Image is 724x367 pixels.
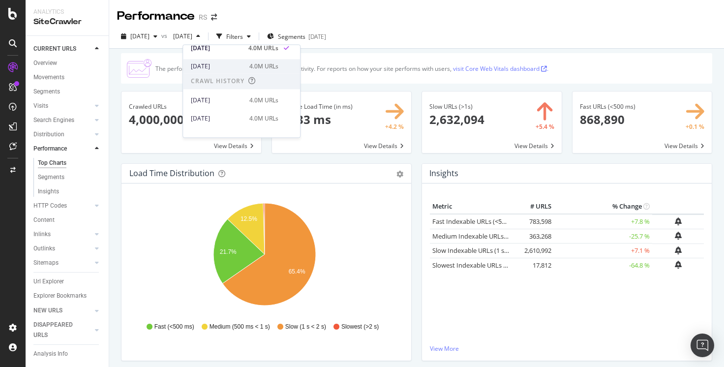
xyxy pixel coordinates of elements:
span: Medium (500 ms < 1 s) [210,323,270,331]
a: HTTP Codes [33,201,92,211]
a: Analysis Info [33,349,102,359]
a: NEW URLS [33,306,92,316]
a: Fast Indexable URLs (<500 ms) [432,217,521,226]
div: 4.0M URLs [249,114,278,123]
div: bell-plus [675,217,682,225]
text: 12.5% [241,215,257,222]
a: Top Charts [38,158,102,168]
a: DISAPPEARED URLS [33,320,92,340]
div: RS [199,12,207,22]
a: CURRENT URLS [33,44,92,54]
th: # URLS [514,199,554,214]
td: 17,812 [514,258,554,273]
div: [DATE] [308,32,326,41]
td: 363,268 [514,229,554,244]
div: Performance [33,144,67,154]
div: Content [33,215,55,225]
div: Segments [33,87,60,97]
span: 2025 Oct. 11th [130,32,150,40]
a: Slow Indexable URLs (1 s < 2 s) [432,246,520,255]
div: Open Intercom Messenger [691,334,714,357]
a: Insights [38,186,102,197]
div: Filters [226,32,243,41]
div: Analytics [33,8,101,16]
td: +7.1 % [554,244,652,258]
a: Outlinks [33,244,92,254]
div: [DATE] [191,96,243,105]
td: 2,610,992 [514,244,554,258]
button: [DATE] [117,29,161,44]
div: Movements [33,72,64,83]
button: [DATE] [169,29,204,44]
div: HTTP Codes [33,201,67,211]
td: -25.7 % [554,229,652,244]
span: Segments [278,32,305,41]
div: [DATE] [191,132,243,141]
a: Url Explorer [33,276,102,287]
div: Performance [117,8,195,25]
div: Segments [38,172,64,183]
a: View More [430,344,704,353]
td: 783,598 [514,214,554,229]
div: bell-plus [675,261,682,269]
div: SiteCrawler [33,16,101,28]
a: Content [33,215,102,225]
span: Fast (<500 ms) [154,323,194,331]
a: Performance [33,144,92,154]
div: 4.0M URLs [249,62,278,71]
div: NEW URLS [33,306,62,316]
div: Inlinks [33,229,51,240]
span: Slowest (>2 s) [341,323,379,331]
span: vs [161,31,169,40]
div: Search Engines [33,115,74,125]
a: Visits [33,101,92,111]
a: visit Core Web Vitals dashboard . [453,64,548,73]
div: Visits [33,101,48,111]
div: Outlinks [33,244,55,254]
a: Medium Indexable URLs (500 ms < 1 s) [432,232,544,241]
div: 4.0M URLs [249,96,278,105]
img: CjTTJyXI.png [127,59,151,78]
th: Metric [430,199,514,214]
div: bell-plus [675,246,682,254]
div: [DATE] [191,62,243,71]
td: +7.8 % [554,214,652,229]
a: Slowest Indexable URLs (>2 s) [432,261,518,270]
div: Overview [33,58,57,68]
a: Segments [38,172,102,183]
div: The performance reports in this section reflect bot activity. For reports on how your site perfor... [155,64,548,73]
a: Search Engines [33,115,92,125]
a: Explorer Bookmarks [33,291,102,301]
div: Distribution [33,129,64,140]
text: 21.7% [220,248,237,255]
div: Top Charts [38,158,66,168]
div: Sitemaps [33,258,59,268]
div: Url Explorer [33,276,64,287]
span: 2025 Aug. 9th [169,32,192,40]
text: 65.4% [289,268,305,275]
a: Segments [33,87,102,97]
button: Segments[DATE] [263,29,330,44]
button: Filters [212,29,255,44]
th: % Change [554,199,652,214]
div: CURRENT URLS [33,44,76,54]
div: arrow-right-arrow-left [211,14,217,21]
svg: A chart. [129,199,400,313]
a: Distribution [33,129,92,140]
div: 4.0M URLs [249,132,278,141]
h4: Insights [429,167,458,180]
div: gear [396,171,403,178]
div: bell-plus [675,232,682,240]
a: Overview [33,58,102,68]
a: Inlinks [33,229,92,240]
div: Insights [38,186,59,197]
div: 4.0M URLs [248,44,278,53]
div: Explorer Bookmarks [33,291,87,301]
div: Load Time Distribution [129,168,214,178]
a: Movements [33,72,102,83]
div: [DATE] [191,44,242,53]
td: -64.8 % [554,258,652,273]
div: Crawl History [191,77,244,86]
div: Analysis Info [33,349,68,359]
